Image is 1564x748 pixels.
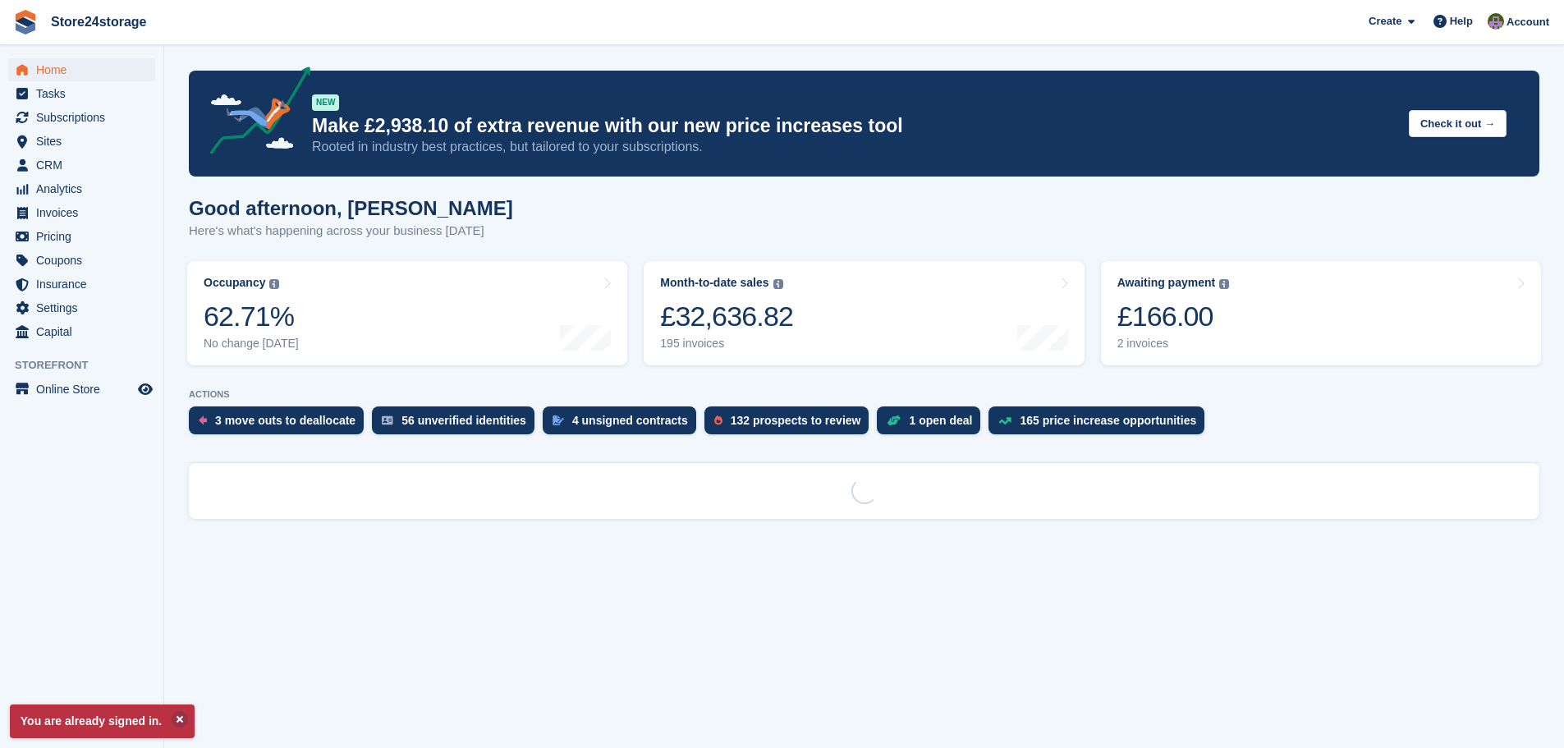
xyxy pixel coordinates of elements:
img: move_outs_to_deallocate_icon-f764333ba52eb49d3ac5e1228854f67142a1ed5810a6f6cc68b1a99e826820c5.svg [199,415,207,425]
img: verify_identity-adf6edd0f0f0b5bbfe63781bf79b02c33cf7c696d77639b501bdc392416b5a36.svg [382,415,393,425]
a: Preview store [135,379,155,399]
img: Jane Welch [1488,13,1504,30]
a: menu [8,58,155,81]
a: menu [8,378,155,401]
a: menu [8,177,155,200]
span: Subscriptions [36,106,135,129]
img: price_increase_opportunities-93ffe204e8149a01c8c9dc8f82e8f89637d9d84a8eef4429ea346261dce0b2c0.svg [998,417,1011,424]
p: Rooted in industry best practices, but tailored to your subscriptions. [312,138,1396,156]
span: Settings [36,296,135,319]
img: icon-info-grey-7440780725fd019a000dd9b08b2336e03edf1995a4989e88bcd33f0948082b44.svg [1219,279,1229,289]
a: menu [8,273,155,296]
a: 165 price increase opportunities [988,406,1213,443]
img: prospect-51fa495bee0391a8d652442698ab0144808aea92771e9ea1ae160a38d050c398.svg [714,415,722,425]
div: £166.00 [1117,300,1230,333]
a: menu [8,296,155,319]
img: stora-icon-8386f47178a22dfd0bd8f6a31ec36ba5ce8667c1dd55bd0f319d3a0aa187defe.svg [13,10,38,34]
div: 2 invoices [1117,337,1230,351]
span: Analytics [36,177,135,200]
p: ACTIONS [189,389,1539,400]
div: 3 move outs to deallocate [215,414,355,427]
a: menu [8,154,155,177]
a: 4 unsigned contracts [543,406,704,443]
a: Occupancy 62.71% No change [DATE] [187,261,627,365]
a: 56 unverified identities [372,406,543,443]
span: Pricing [36,225,135,248]
a: menu [8,201,155,224]
a: Awaiting payment £166.00 2 invoices [1101,261,1541,365]
a: menu [8,320,155,343]
img: deal-1b604bf984904fb50ccaf53a9ad4b4a5d6e5aea283cecdc64d6e3604feb123c2.svg [887,415,901,426]
div: Awaiting payment [1117,276,1216,290]
div: NEW [312,94,339,111]
div: 132 prospects to review [731,414,861,427]
a: menu [8,82,155,105]
div: No change [DATE] [204,337,299,351]
a: 132 prospects to review [704,406,878,443]
a: menu [8,225,155,248]
span: Storefront [15,357,163,374]
a: 1 open deal [877,406,988,443]
a: menu [8,130,155,153]
span: Invoices [36,201,135,224]
span: Online Store [36,378,135,401]
span: Create [1369,13,1401,30]
p: Here's what's happening across your business [DATE] [189,222,513,241]
div: Occupancy [204,276,265,290]
span: Home [36,58,135,81]
div: 1 open deal [909,414,972,427]
div: 62.71% [204,300,299,333]
p: You are already signed in. [10,704,195,738]
div: 4 unsigned contracts [572,414,688,427]
img: price-adjustments-announcement-icon-8257ccfd72463d97f412b2fc003d46551f7dbcb40ab6d574587a9cd5c0d94... [196,67,311,160]
a: Month-to-date sales £32,636.82 195 invoices [644,261,1084,365]
div: 165 price increase opportunities [1020,414,1196,427]
a: 3 move outs to deallocate [189,406,372,443]
img: icon-info-grey-7440780725fd019a000dd9b08b2336e03edf1995a4989e88bcd33f0948082b44.svg [773,279,783,289]
span: Tasks [36,82,135,105]
span: Insurance [36,273,135,296]
span: Capital [36,320,135,343]
div: 56 unverified identities [401,414,526,427]
button: Check it out → [1409,110,1507,137]
img: contract_signature_icon-13c848040528278c33f63329250d36e43548de30e8caae1d1a13099fd9432cc5.svg [553,415,564,425]
span: Help [1450,13,1473,30]
p: Make £2,938.10 of extra revenue with our new price increases tool [312,114,1396,138]
span: Coupons [36,249,135,272]
a: menu [8,106,155,129]
a: menu [8,249,155,272]
h1: Good afternoon, [PERSON_NAME] [189,197,513,219]
span: Sites [36,130,135,153]
div: £32,636.82 [660,300,793,333]
span: Account [1507,14,1549,30]
a: Store24storage [44,8,154,35]
span: CRM [36,154,135,177]
img: icon-info-grey-7440780725fd019a000dd9b08b2336e03edf1995a4989e88bcd33f0948082b44.svg [269,279,279,289]
div: Month-to-date sales [660,276,768,290]
div: 195 invoices [660,337,793,351]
